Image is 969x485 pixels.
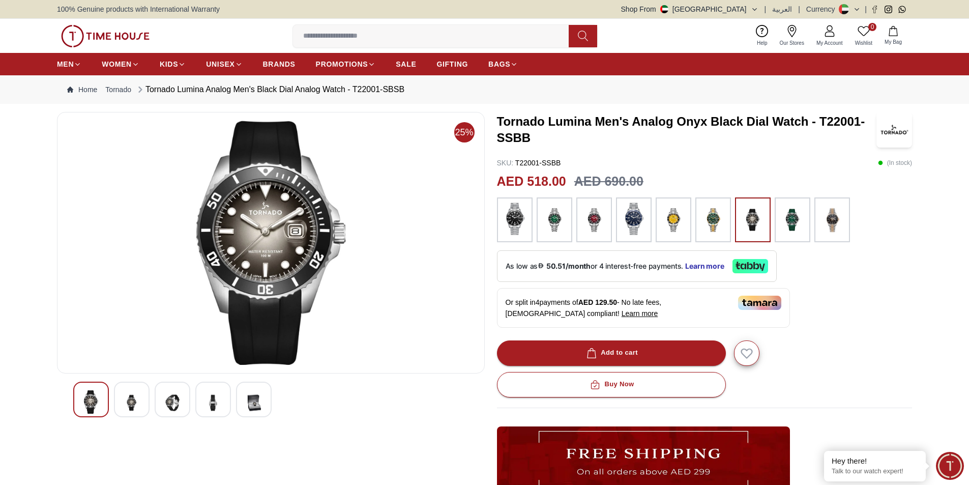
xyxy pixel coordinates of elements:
img: ... [581,203,607,237]
img: Tornado Lumina Men's Analog Onyx Black Dial Watch - T22001-SSBB [876,112,912,148]
div: Chat Widget [936,452,964,480]
img: Tornado Lumina Analog Men's Black Dial Analog Watch - T22001-SBSB [204,390,222,415]
span: AED 129.50 [578,298,617,306]
span: BAGS [488,59,510,69]
img: Tornado Lumina Analog Men's Black Dial Analog Watch - T22001-SBSB [245,390,263,415]
img: Tamara [738,296,781,310]
img: ... [819,203,845,237]
a: KIDS [160,55,186,73]
span: My Bag [880,38,906,46]
button: My Bag [878,24,908,48]
h3: AED 690.00 [574,172,643,191]
div: Hey there! [832,456,918,466]
span: Our Stores [776,39,808,47]
span: PROMOTIONS [316,59,368,69]
span: BRANDS [263,59,296,69]
a: MEN [57,55,81,73]
img: Tornado Lumina Analog Men's Black Dial Analog Watch - T22001-SBSB [163,390,182,415]
a: SALE [396,55,416,73]
a: UNISEX [206,55,242,73]
img: Tornado Lumina Analog Men's Black Dial Analog Watch - T22001-SBSB [123,390,141,415]
div: Add to cart [584,347,638,359]
img: ... [621,203,647,235]
a: Our Stores [774,23,810,49]
button: Shop From[GEOGRAPHIC_DATA] [621,4,758,14]
span: Help [753,39,772,47]
a: Home [67,84,97,95]
img: ... [502,203,527,235]
a: Whatsapp [898,6,906,13]
button: Buy Now [497,372,726,397]
a: BRANDS [263,55,296,73]
span: | [865,4,867,14]
span: Learn more [622,309,658,318]
img: United Arab Emirates [660,5,668,13]
span: GIFTING [436,59,468,69]
span: | [765,4,767,14]
a: Tornado [105,84,131,95]
a: Instagram [885,6,892,13]
a: 0Wishlist [849,23,878,49]
img: ... [542,203,567,237]
p: ( In stock ) [878,158,912,168]
div: Buy Now [588,379,634,390]
nav: Breadcrumb [57,75,912,104]
img: ... [700,203,726,237]
span: SKU : [497,159,514,167]
button: العربية [772,4,792,14]
p: T22001-SSBB [497,158,561,168]
span: Wishlist [851,39,876,47]
a: Facebook [871,6,878,13]
div: Or split in 4 payments of - No late fees, [DEMOGRAPHIC_DATA] compliant! [497,288,790,328]
a: GIFTING [436,55,468,73]
p: Talk to our watch expert! [832,467,918,476]
a: Help [751,23,774,49]
span: 100% Genuine products with International Warranty [57,4,220,14]
span: MEN [57,59,74,69]
a: PROMOTIONS [316,55,376,73]
span: KIDS [160,59,178,69]
img: ... [61,25,150,47]
span: 25% [454,122,475,142]
span: SALE [396,59,416,69]
h3: Tornado Lumina Men's Analog Onyx Black Dial Watch - T22001-SSBB [497,113,877,146]
span: My Account [812,39,847,47]
div: Tornado Lumina Analog Men's Black Dial Analog Watch - T22001-SBSB [135,83,404,96]
span: UNISEX [206,59,234,69]
a: WOMEN [102,55,139,73]
h2: AED 518.00 [497,172,566,191]
a: BAGS [488,55,518,73]
img: Tornado Lumina Analog Men's Black Dial Analog Watch - T22001-SBSB [66,121,476,365]
img: ... [780,203,805,237]
span: 0 [868,23,876,31]
div: Currency [806,4,839,14]
img: ... [661,203,686,237]
img: ... [740,203,766,237]
button: Add to cart [497,340,726,366]
span: | [798,4,800,14]
span: WOMEN [102,59,132,69]
img: Tornado Lumina Analog Men's Black Dial Analog Watch - T22001-SBSB [82,390,100,414]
